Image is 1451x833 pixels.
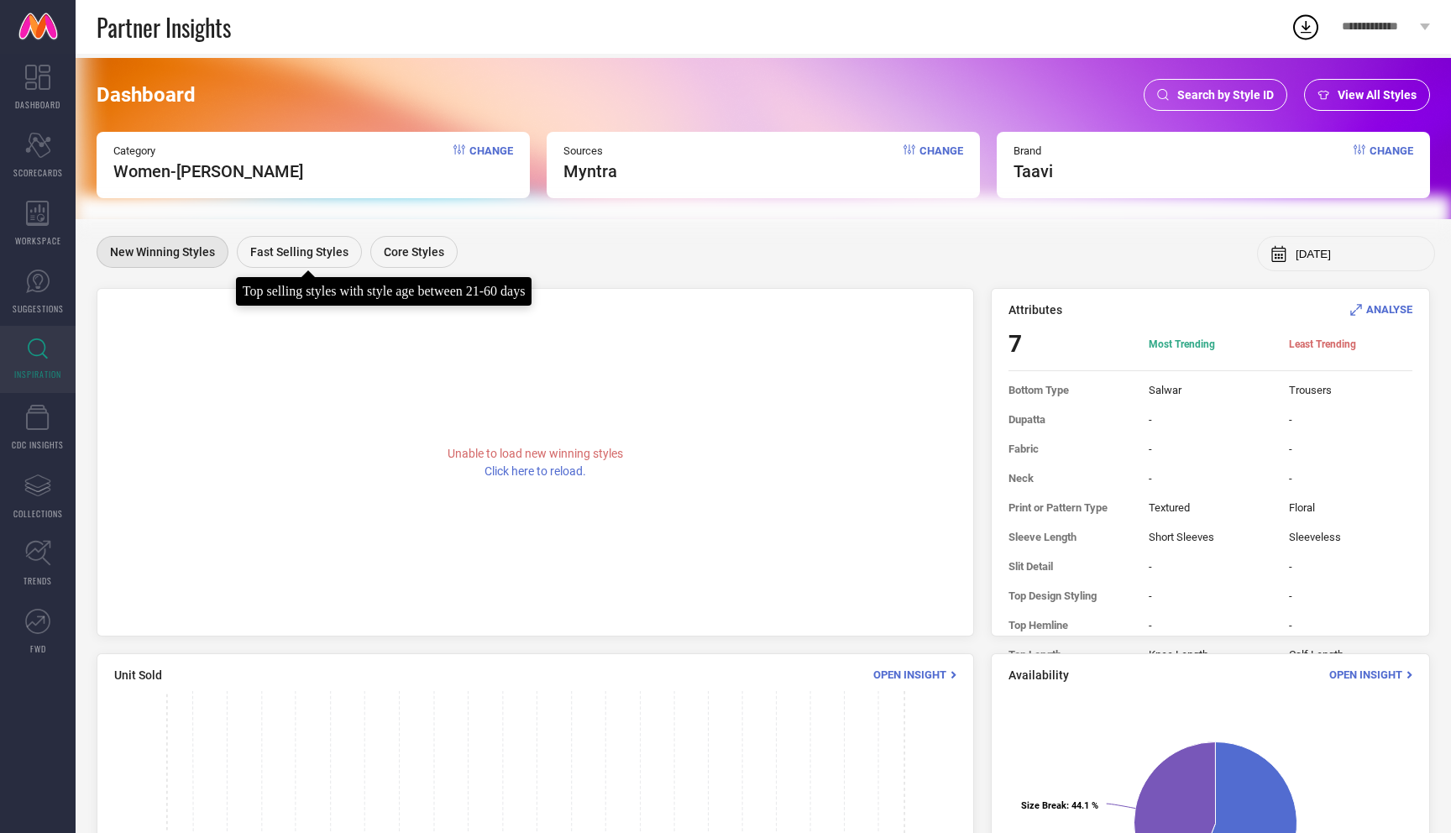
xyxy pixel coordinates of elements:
tspan: Size Break [1021,800,1066,811]
span: Availability [1008,668,1069,682]
span: Sources [563,144,617,157]
span: myntra [563,161,617,181]
span: Unable to load new winning styles [448,447,623,460]
span: Trousers [1289,384,1412,396]
span: Search by Style ID [1177,88,1274,102]
span: - [1149,560,1272,573]
text: : 44.1 % [1021,800,1098,811]
span: COLLECTIONS [13,507,63,520]
span: - [1149,413,1272,426]
span: TRENDS [24,574,52,587]
span: Short Sleeves [1149,531,1272,543]
span: Fabric [1008,443,1132,455]
span: Sleeveless [1289,531,1412,543]
span: Category [113,144,303,157]
span: DASHBOARD [15,98,60,111]
span: SCORECARDS [13,166,63,179]
span: Textured [1149,501,1272,514]
span: Women-[PERSON_NAME] [113,161,303,181]
div: Open Insight [1329,667,1412,683]
span: Salwar [1149,384,1272,396]
span: ANALYSE [1366,303,1412,316]
span: Fast Selling Styles [250,245,348,259]
span: - [1149,472,1272,485]
span: Dupatta [1008,413,1132,426]
span: Open Insight [1329,668,1402,681]
span: Floral [1289,501,1412,514]
span: Top Design Styling [1008,589,1132,602]
span: Core Styles [384,245,444,259]
span: - [1289,413,1412,426]
span: Most Trending [1149,338,1272,351]
span: Partner Insights [97,10,231,45]
div: Open download list [1291,12,1321,42]
span: Bottom Type [1008,384,1132,396]
span: Open Insight [873,668,946,681]
span: View All Styles [1338,88,1417,102]
span: - [1289,560,1412,573]
span: - [1149,589,1272,602]
span: - [1149,443,1272,455]
span: Brand [1014,144,1053,157]
div: Open Insight [873,667,956,683]
span: taavi [1014,161,1053,181]
span: Least Trending [1289,338,1412,351]
span: Change [1370,144,1413,181]
span: Print or Pattern Type [1008,501,1132,514]
span: Knee Length [1149,648,1272,661]
span: Top Hemline [1008,619,1132,631]
span: Sleeve Length [1008,531,1132,543]
span: Top Length [1008,648,1132,661]
span: - [1289,443,1412,455]
span: Click here to reload. [485,464,586,478]
span: Change [469,144,513,181]
input: Select month [1296,248,1422,260]
span: - [1289,589,1412,602]
span: Slit Detail [1008,560,1132,573]
span: FWD [30,642,46,655]
span: CDC INSIGHTS [12,438,64,451]
span: Attributes [1008,303,1062,317]
span: INSPIRATION [14,368,61,380]
span: Dashboard [97,83,196,107]
span: Unit Sold [114,668,162,682]
span: - [1289,472,1412,485]
span: Calf Length [1289,648,1412,661]
span: - [1289,619,1412,631]
div: Top selling styles with style age between 21-60 days [243,284,526,299]
span: Change [919,144,963,181]
span: Neck [1008,472,1132,485]
span: New Winning Styles [110,245,215,259]
span: SUGGESTIONS [13,302,64,315]
span: 7 [1008,330,1132,358]
span: WORKSPACE [15,234,61,247]
span: - [1149,619,1272,631]
div: Analyse [1350,301,1412,317]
